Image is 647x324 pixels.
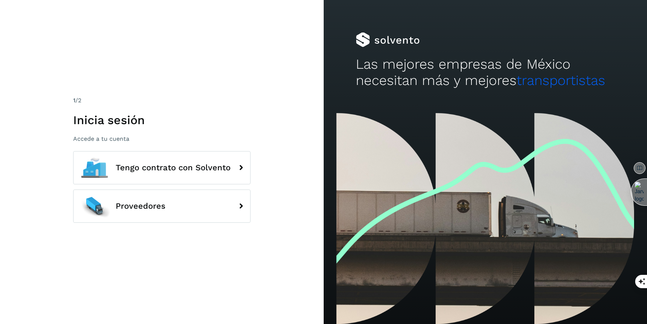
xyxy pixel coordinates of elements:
div: /2 [73,96,251,105]
h2: Las mejores empresas de México necesitan más y mejores [356,56,614,89]
button: Tengo contrato con Solvento [73,151,251,184]
span: transportistas [517,72,605,88]
span: Tengo contrato con Solvento [116,163,231,172]
p: Accede a tu cuenta [73,135,251,142]
button: Proveedores [73,190,251,223]
h1: Inicia sesión [73,113,251,127]
span: Proveedores [116,202,166,211]
span: 1 [73,97,75,104]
